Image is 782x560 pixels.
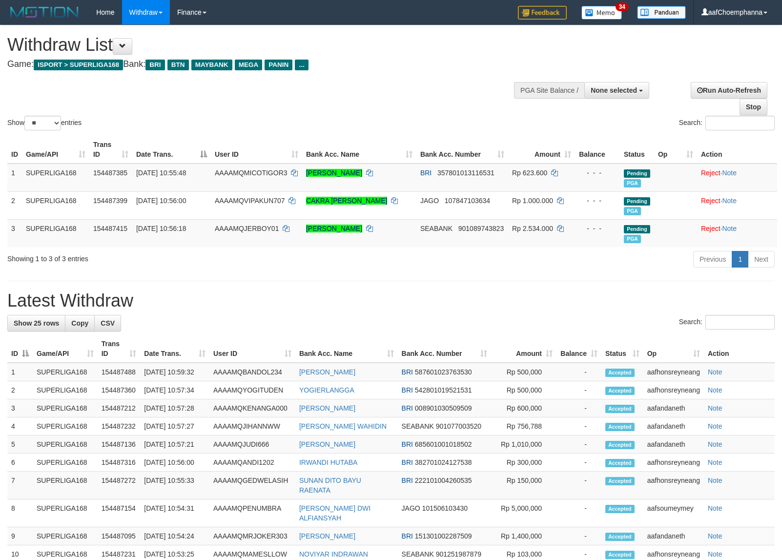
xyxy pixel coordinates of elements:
a: 1 [732,251,748,268]
td: 9 [7,527,33,545]
td: · [697,219,777,247]
td: 154487232 [98,417,141,436]
td: AAAAMQGEDWELASIH [209,472,295,499]
span: BRI [402,386,413,394]
span: MAYBANK [191,60,232,70]
td: SUPERLIGA168 [22,219,89,247]
span: Copy 542801019521531 to clipboard [415,386,472,394]
td: · [697,191,777,219]
span: Pending [624,225,650,233]
td: AAAAMQJUDI666 [209,436,295,454]
td: Rp 5,000,000 [491,499,556,527]
th: Bank Acc. Number: activate to sort column ascending [398,335,492,363]
td: - [556,472,601,499]
td: Rp 600,000 [491,399,556,417]
span: BRI [402,368,413,376]
td: - [556,436,601,454]
span: Marked by aafandaneth [624,179,641,187]
td: 2 [7,191,22,219]
a: SUNAN DITO BAYU RAENATA [299,477,361,494]
th: Date Trans.: activate to sort column descending [132,136,211,164]
td: [DATE] 10:55:33 [140,472,209,499]
td: 154487154 [98,499,141,527]
span: Copy 101506103430 to clipboard [422,504,468,512]
span: Copy 107847103634 to clipboard [445,197,490,205]
h1: Withdraw List [7,35,512,55]
span: Copy 901251987879 to clipboard [436,550,481,558]
span: BTN [167,60,189,70]
td: 5 [7,436,33,454]
td: aafandaneth [643,436,704,454]
td: - [556,454,601,472]
span: SEABANK [420,225,453,232]
th: Op: activate to sort column ascending [654,136,697,164]
td: Rp 1,010,000 [491,436,556,454]
span: Copy 587601023763530 to clipboard [415,368,472,376]
img: panduan.png [637,6,686,19]
td: 4 [7,417,33,436]
td: SUPERLIGA168 [33,499,98,527]
th: Date Trans.: activate to sort column ascending [140,335,209,363]
a: Reject [701,197,720,205]
span: Accepted [605,387,635,395]
td: 6 [7,454,33,472]
a: Note [708,550,722,558]
td: - [556,381,601,399]
span: Pending [624,169,650,178]
td: - [556,417,601,436]
td: [DATE] 10:57:28 [140,399,209,417]
select: Showentries [24,116,61,130]
th: Op: activate to sort column ascending [643,335,704,363]
a: [PERSON_NAME] [306,225,362,232]
td: Rp 300,000 [491,454,556,472]
td: aafhonsreyneang [643,472,704,499]
td: aafandaneth [643,399,704,417]
span: SEABANK [402,550,434,558]
input: Search: [705,116,775,130]
td: SUPERLIGA168 [22,191,89,219]
td: AAAAMQBANDOL234 [209,363,295,381]
a: Note [722,169,737,177]
span: AAAAMQMICOTIGOR3 [215,169,288,177]
span: Copy 901077003520 to clipboard [436,422,481,430]
th: Bank Acc. Number: activate to sort column ascending [416,136,508,164]
td: [DATE] 10:57:27 [140,417,209,436]
span: 154487385 [93,169,127,177]
td: Rp 500,000 [491,381,556,399]
a: Reject [701,169,720,177]
a: Note [708,532,722,540]
span: Marked by aafsoumeymey [624,207,641,215]
a: Note [708,504,722,512]
a: Show 25 rows [7,315,65,332]
label: Search: [679,116,775,130]
td: SUPERLIGA168 [33,381,98,399]
th: Game/API: activate to sort column ascending [22,136,89,164]
span: 34 [616,2,629,11]
th: Status: activate to sort column ascending [601,335,643,363]
span: BRI [420,169,432,177]
img: Button%20Memo.svg [581,6,622,20]
td: Rp 1,400,000 [491,527,556,545]
a: Note [708,440,722,448]
span: Accepted [605,533,635,541]
td: - [556,399,601,417]
th: User ID: activate to sort column ascending [209,335,295,363]
td: aafhonsreyneang [643,381,704,399]
td: 3 [7,399,33,417]
th: Amount: activate to sort column ascending [508,136,575,164]
td: 154487360 [98,381,141,399]
span: Accepted [605,505,635,513]
a: [PERSON_NAME] WAHIDIN [299,422,387,430]
a: CAKRA [PERSON_NAME] [306,197,388,205]
span: 154487415 [93,225,127,232]
a: [PERSON_NAME] [299,440,355,448]
a: [PERSON_NAME] [299,532,355,540]
th: Status [620,136,654,164]
td: Rp 756,788 [491,417,556,436]
th: ID: activate to sort column descending [7,335,33,363]
td: 2 [7,381,33,399]
td: aafsoumeymey [643,499,704,527]
a: IRWANDI HUTABA [299,458,358,466]
td: SUPERLIGA168 [33,436,98,454]
a: NOVIYAR INDRAWAN [299,550,368,558]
